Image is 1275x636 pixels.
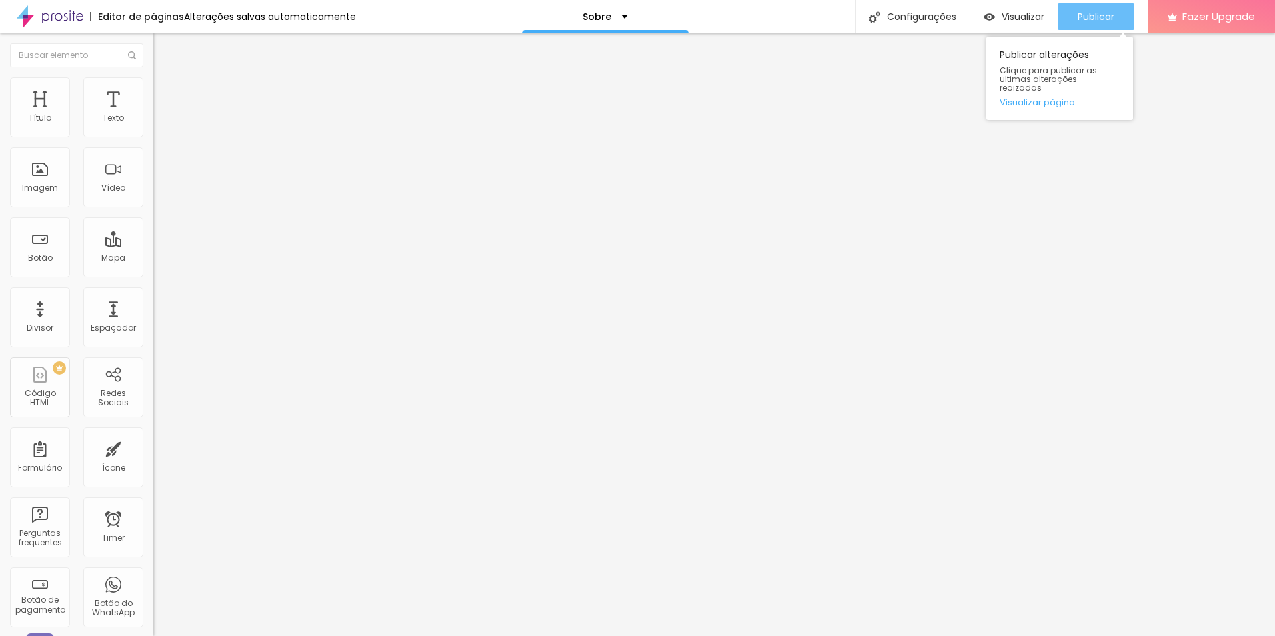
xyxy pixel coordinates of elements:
[18,463,62,473] div: Formulário
[90,12,184,21] div: Editor de páginas
[1002,11,1044,22] span: Visualizar
[1000,66,1120,93] span: Clique para publicar as ultimas alterações reaizadas
[87,599,139,618] div: Botão do WhatsApp
[153,33,1275,636] iframe: Editor
[184,12,356,21] div: Alterações salvas automaticamente
[869,11,880,23] img: Icone
[103,113,124,123] div: Texto
[986,37,1133,120] div: Publicar alterações
[1078,11,1114,22] span: Publicar
[128,51,136,59] img: Icone
[984,11,995,23] img: view-1.svg
[970,3,1058,30] button: Visualizar
[27,323,53,333] div: Divisor
[583,12,611,21] p: Sobre
[10,43,143,67] input: Buscar elemento
[101,253,125,263] div: Mapa
[1058,3,1134,30] button: Publicar
[28,253,53,263] div: Botão
[13,595,66,615] div: Botão de pagamento
[1182,11,1255,22] span: Fazer Upgrade
[91,323,136,333] div: Espaçador
[102,533,125,543] div: Timer
[102,463,125,473] div: Ícone
[29,113,51,123] div: Título
[22,183,58,193] div: Imagem
[101,183,125,193] div: Vídeo
[13,529,66,548] div: Perguntas frequentes
[87,389,139,408] div: Redes Sociais
[13,389,66,408] div: Código HTML
[1000,98,1120,107] a: Visualizar página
